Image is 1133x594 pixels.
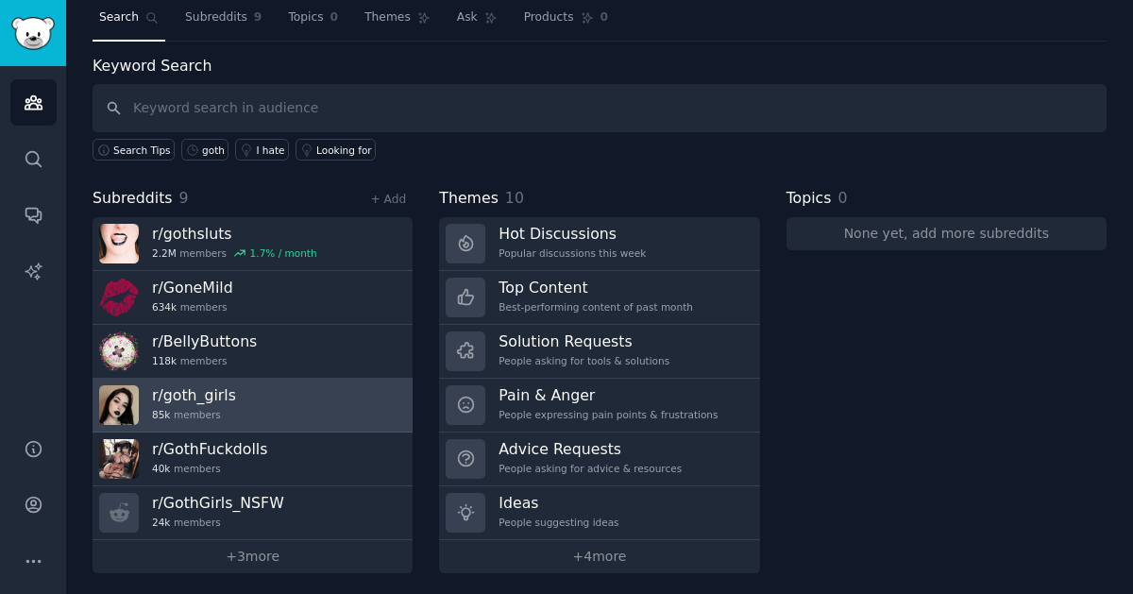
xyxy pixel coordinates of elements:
[499,462,682,475] div: People asking for advice & resources
[499,278,693,297] h3: Top Content
[370,193,406,206] a: + Add
[152,331,257,351] h3: r/ BellyButtons
[524,9,574,26] span: Products
[499,408,718,421] div: People expressing pain points & frustrations
[152,278,233,297] h3: r/ GoneMild
[439,379,759,433] a: Pain & AngerPeople expressing pain points & frustrations
[152,354,257,367] div: members
[152,224,317,244] h3: r/ gothsluts
[93,84,1107,132] input: Keyword search in audience
[152,300,177,314] span: 634k
[152,354,177,367] span: 118k
[178,3,268,42] a: Subreddits9
[439,540,759,573] a: +4more
[296,139,376,161] a: Looking for
[93,217,413,271] a: r/gothsluts2.2Mmembers1.7% / month
[316,144,372,157] div: Looking for
[152,408,236,421] div: members
[11,17,55,50] img: GummySearch logo
[152,516,170,529] span: 24k
[786,217,1107,250] a: None yet, add more subreddits
[358,3,437,42] a: Themes
[439,325,759,379] a: Solution RequestsPeople asking for tools & solutions
[600,9,609,26] span: 0
[457,9,478,26] span: Ask
[152,300,233,314] div: members
[256,144,284,157] div: I hate
[202,144,225,157] div: goth
[499,224,646,244] h3: Hot Discussions
[181,139,228,161] a: goth
[93,325,413,379] a: r/BellyButtons118kmembers
[499,331,669,351] h3: Solution Requests
[152,462,170,475] span: 40k
[499,385,718,405] h3: Pain & Anger
[113,144,171,157] span: Search Tips
[93,57,211,75] label: Keyword Search
[505,189,524,207] span: 10
[450,3,504,42] a: Ask
[499,439,682,459] h3: Advice Requests
[281,3,345,42] a: Topics0
[152,408,170,421] span: 85k
[364,9,411,26] span: Themes
[152,439,267,459] h3: r/ GothFuckdolls
[439,187,499,211] span: Themes
[99,224,139,263] img: gothsluts
[439,271,759,325] a: Top ContentBest-performing content of past month
[99,278,139,317] img: GoneMild
[179,189,189,207] span: 9
[93,379,413,433] a: r/goth_girls85kmembers
[99,439,139,479] img: GothFuckdolls
[93,187,173,211] span: Subreddits
[152,246,317,260] div: members
[254,9,262,26] span: 9
[93,433,413,486] a: r/GothFuckdolls40kmembers
[93,3,165,42] a: Search
[250,246,317,260] div: 1.7 % / month
[99,331,139,371] img: BellyButtons
[152,493,284,513] h3: r/ GothGirls_NSFW
[499,246,646,260] div: Popular discussions this week
[93,271,413,325] a: r/GoneMild634kmembers
[99,385,139,425] img: goth_girls
[93,486,413,540] a: r/GothGirls_NSFW24kmembers
[499,493,618,513] h3: Ideas
[439,486,759,540] a: IdeasPeople suggesting ideas
[439,217,759,271] a: Hot DiscussionsPopular discussions this week
[330,9,339,26] span: 0
[93,139,175,161] button: Search Tips
[152,516,284,529] div: members
[517,3,615,42] a: Products0
[152,385,236,405] h3: r/ goth_girls
[288,9,323,26] span: Topics
[99,9,139,26] span: Search
[837,189,847,207] span: 0
[499,354,669,367] div: People asking for tools & solutions
[235,139,289,161] a: I hate
[439,433,759,486] a: Advice RequestsPeople asking for advice & resources
[786,187,832,211] span: Topics
[499,516,618,529] div: People suggesting ideas
[185,9,247,26] span: Subreddits
[93,540,413,573] a: +3more
[152,462,267,475] div: members
[152,246,177,260] span: 2.2M
[499,300,693,314] div: Best-performing content of past month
